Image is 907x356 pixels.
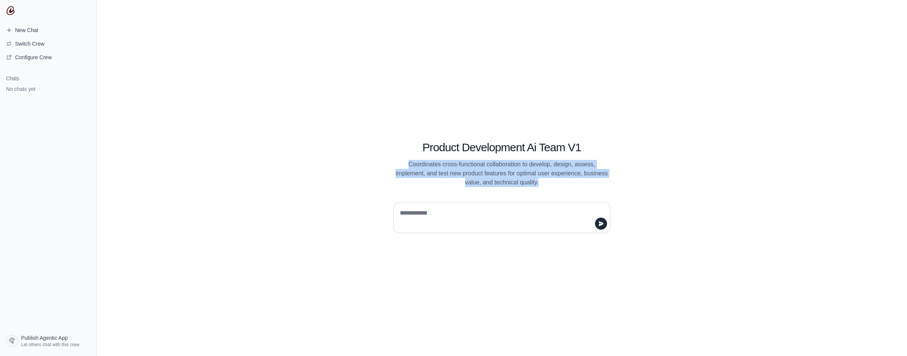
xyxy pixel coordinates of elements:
[3,51,93,63] a: Configure Crew
[393,160,610,187] p: Coordinates cross-functional collaboration to develop, design, assess, implement, and test new pr...
[3,38,93,50] button: Switch Crew
[869,320,907,356] iframe: Chat Widget
[21,342,80,348] span: Let others chat with this crew
[393,141,610,154] h1: Product Development Ai Team V1
[15,54,52,61] span: Configure Crew
[21,334,68,342] span: Publish Agentic App
[3,24,93,36] a: New Chat
[3,332,93,350] a: Publish Agentic App Let others chat with this crew
[15,40,44,48] span: Switch Crew
[15,26,38,34] span: New Chat
[6,6,15,15] img: CrewAI Logo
